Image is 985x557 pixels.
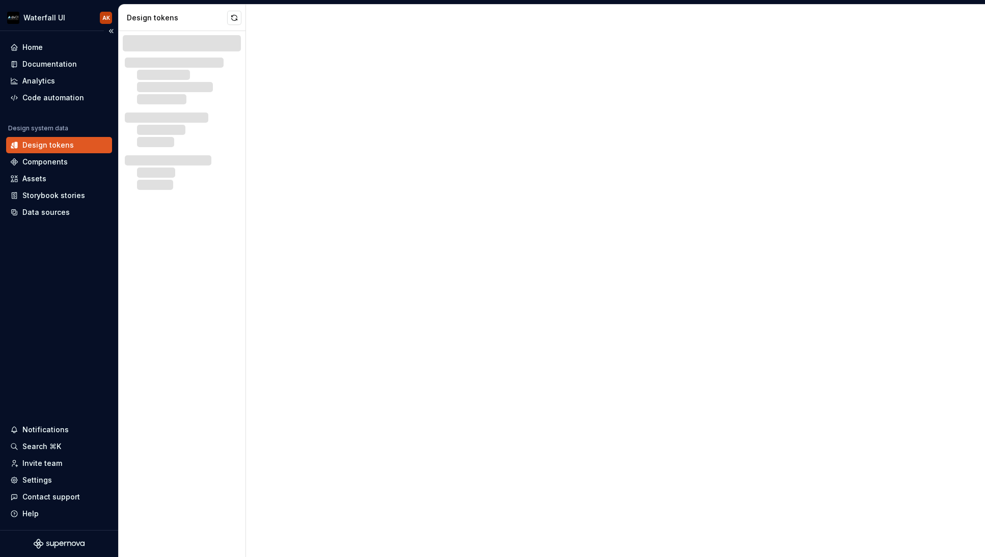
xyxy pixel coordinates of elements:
div: Invite team [22,458,62,468]
div: Code automation [22,93,84,103]
button: Notifications [6,422,112,438]
div: Settings [22,475,52,485]
svg: Supernova Logo [34,539,85,549]
a: Settings [6,472,112,488]
a: Invite team [6,455,112,471]
button: Search ⌘K [6,438,112,455]
a: Code automation [6,90,112,106]
div: Contact support [22,492,80,502]
img: 7a0241b0-c510-47ef-86be-6cc2f0d29437.png [7,12,19,24]
a: Storybook stories [6,187,112,204]
a: Documentation [6,56,112,72]
div: Data sources [22,207,70,217]
a: Home [6,39,112,55]
div: Design system data [8,124,68,132]
div: Assets [22,174,46,184]
div: AK [102,14,110,22]
div: Design tokens [22,140,74,150]
div: Storybook stories [22,190,85,201]
div: Search ⌘K [22,441,61,452]
div: Analytics [22,76,55,86]
a: Data sources [6,204,112,220]
div: Waterfall UI [23,13,65,23]
a: Analytics [6,73,112,89]
button: Contact support [6,489,112,505]
a: Assets [6,171,112,187]
button: Waterfall UIAK [2,7,116,29]
button: Collapse sidebar [104,24,118,38]
div: Documentation [22,59,77,69]
div: Notifications [22,425,69,435]
a: Components [6,154,112,170]
div: Help [22,509,39,519]
div: Home [22,42,43,52]
div: Components [22,157,68,167]
button: Help [6,506,112,522]
a: Design tokens [6,137,112,153]
div: Design tokens [127,13,227,23]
